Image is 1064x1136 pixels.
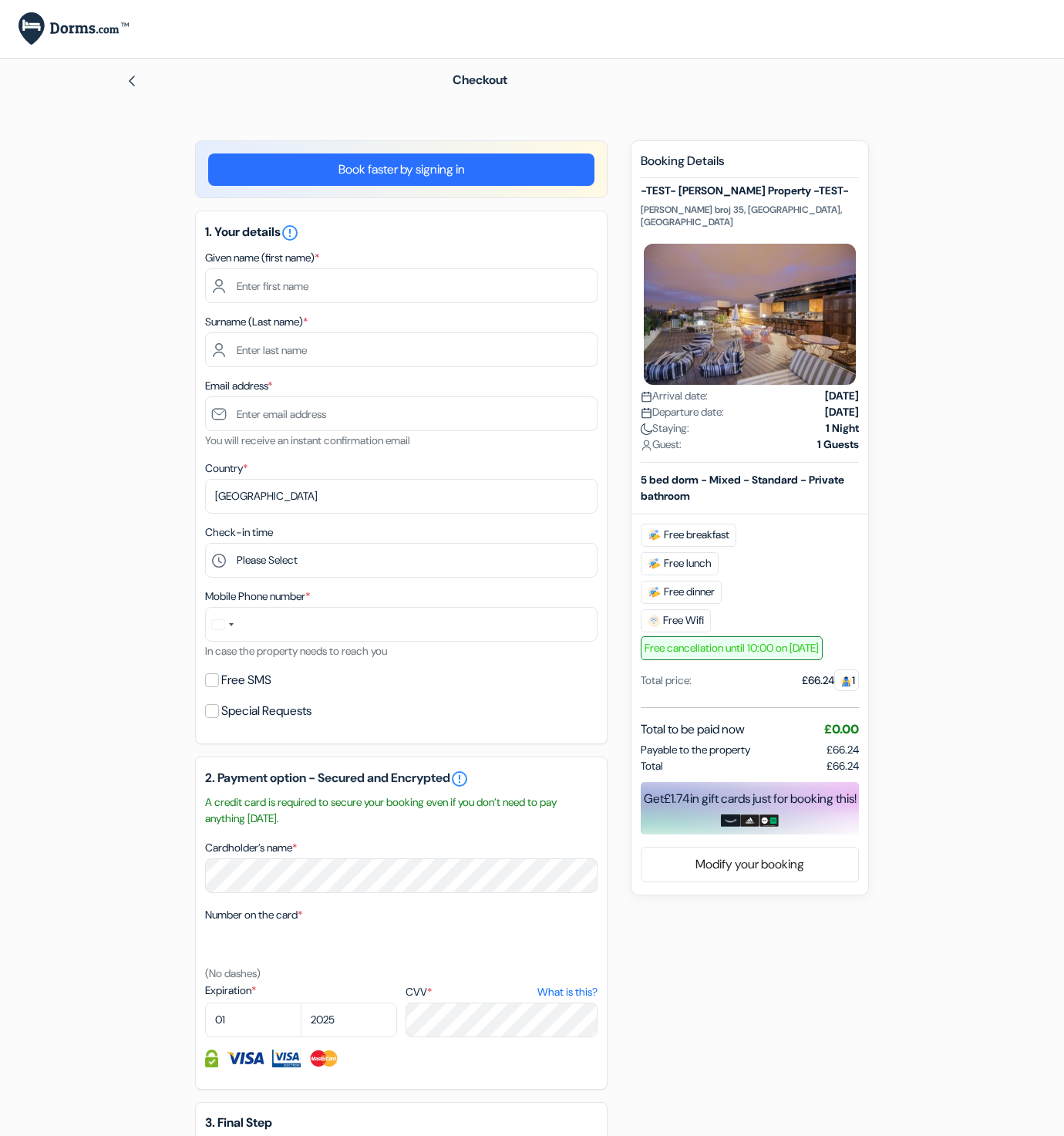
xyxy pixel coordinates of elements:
span: Payable to the property [641,742,750,758]
img: user_icon.svg [641,440,652,451]
img: calendar.svg [641,391,652,403]
img: uber-uber-eats-card.png [759,814,779,827]
h5: 1. Your details [205,224,598,242]
label: Check-in time [205,524,273,541]
label: CVV [406,984,598,1000]
span: Checkout [453,72,507,88]
a: error_outline [450,770,469,788]
img: adidas-card.png [740,814,759,827]
strong: [DATE] [825,388,859,404]
small: A credit card is required to secure your booking even if you don’t need to pay anything [DATE]. [205,794,598,827]
p: [PERSON_NAME] broj 35, [GEOGRAPHIC_DATA], [GEOGRAPHIC_DATA] [641,204,859,228]
span: Total [641,758,663,774]
a: Modify your booking [641,850,858,879]
small: You will receive an instant confirmation email [205,433,410,447]
b: 5 bed dorm - Mixed - Standard - Private bathroom [641,473,844,503]
span: Departure date: [641,404,724,420]
div: Get in gift cards just for booking this! [641,790,859,808]
h5: -TEST- [PERSON_NAME] Property -TEST- [641,184,859,197]
img: free_breakfast.svg [648,529,661,541]
a: Book faster by signing in [208,153,594,186]
input: Enter email address [205,396,598,431]
img: free_breakfast.svg [648,558,661,570]
label: Mobile Phone number [205,588,310,605]
img: Visa [226,1050,264,1067]
label: Expiration [205,983,397,999]
span: Free breakfast [641,524,736,547]
img: Master Card [308,1050,340,1067]
small: In case the property needs to reach you [205,644,387,658]
img: free_wifi.svg [648,615,660,627]
img: Visa Electron [272,1050,300,1067]
img: guest.svg [840,676,852,687]
button: Select country [206,608,241,641]
div: Total price: [641,672,692,689]
span: £1.74 [664,790,690,807]
h5: 2. Payment option - Secured and Encrypted [205,770,598,788]
span: £0.00 [824,721,859,737]
span: Free dinner [641,581,722,604]
img: Dorms.com [19,12,129,46]
span: Total to be paid now [641,720,745,739]
span: Free Wifi [641,609,711,632]
span: Guest: [641,437,682,453]
strong: [DATE] [825,404,859,420]
img: calendar.svg [641,407,652,419]
span: Arrival date: [641,388,708,404]
img: left_arrow.svg [126,75,138,87]
span: Free cancellation until 10:00 on [DATE] [641,636,823,660]
label: Given name (first name) [205,250,319,266]
span: Staying: [641,420,689,437]
img: moon.svg [641,423,652,435]
label: Surname (Last name) [205,314,308,330]
strong: 1 Guests [817,437,859,453]
a: What is this? [537,984,598,1000]
label: Special Requests [221,700,311,722]
h5: Booking Details [641,153,859,178]
label: Cardholder’s name [205,840,297,856]
img: free_breakfast.svg [648,586,661,598]
input: Enter last name [205,332,598,367]
input: Enter first name [205,268,598,303]
span: £66.24 [827,758,859,774]
div: £66.24 [802,672,859,689]
span: 1 [834,669,859,691]
label: Country [205,460,247,477]
i: error_outline [281,224,299,242]
label: Number on the card [205,907,302,923]
label: Email address [205,378,272,394]
h5: 3. Final Step [205,1115,598,1130]
strong: 1 Night [826,420,859,437]
a: error_outline [281,224,299,240]
img: amazon-card-no-text.png [721,814,740,827]
span: £66.24 [827,743,859,757]
label: Free SMS [221,669,271,691]
small: (No dashes) [205,966,261,980]
span: Free lunch [641,552,719,575]
img: Credit card information fully secured and encrypted [205,1050,218,1067]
